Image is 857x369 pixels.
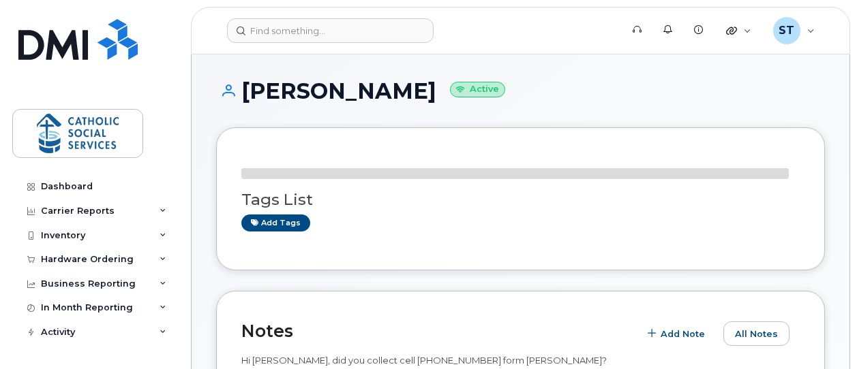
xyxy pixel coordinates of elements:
[241,321,632,341] h2: Notes
[450,82,505,97] small: Active
[216,79,825,103] h1: [PERSON_NAME]
[241,191,800,208] h3: Tags List
[661,327,705,340] span: Add Note
[639,321,717,346] button: Add Note
[723,321,790,346] button: All Notes
[735,327,778,340] span: All Notes
[241,214,310,231] a: Add tags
